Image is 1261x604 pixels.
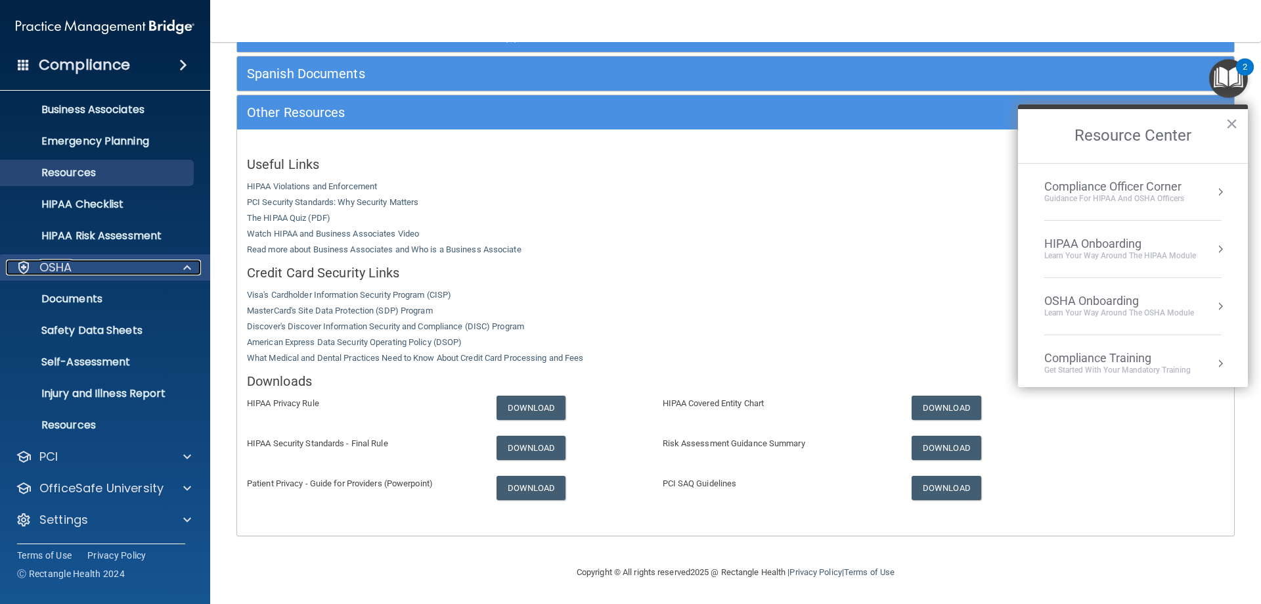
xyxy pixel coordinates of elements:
[1044,351,1191,365] div: Compliance Training
[1209,59,1248,98] button: Open Resource Center, 2 new notifications
[1044,250,1196,262] div: Learn Your Way around the HIPAA module
[9,419,188,432] p: Resources
[9,324,188,337] p: Safety Data Sheets
[247,337,462,347] a: American Express Data Security Operating Policy (DSOP)
[1044,365,1191,376] div: Get Started with your mandatory training
[16,480,191,496] a: OfficeSafe University
[1018,105,1248,387] div: Resource Center
[9,229,188,243] p: HIPAA Risk Assessment
[9,387,188,400] p: Injury and Illness Report
[16,14,194,40] img: PMB logo
[247,105,975,120] h5: Other Resources
[9,356,188,369] p: Self-Assessment
[87,549,146,562] a: Privacy Policy
[663,436,893,452] p: Risk Assessment Guidance Summary
[9,198,188,211] p: HIPAA Checklist
[39,512,88,528] p: Settings
[9,292,188,306] p: Documents
[789,567,841,577] a: Privacy Policy
[39,480,164,496] p: OfficeSafe University
[912,476,981,500] a: Download
[247,229,419,239] a: Watch HIPAA and Business Associates Video
[39,449,58,465] p: PCI
[1044,193,1184,204] div: Guidance for HIPAA and OSHA Officers
[247,213,330,223] a: The HIPAA Quiz (PDF)
[247,476,477,492] p: Patient Privacy - Guide for Providers (Powerpoint)
[247,306,433,315] a: MasterCard's Site Data Protection (SDP) Program
[497,436,566,460] a: Download
[16,512,191,528] a: Settings
[247,436,477,452] p: HIPAA Security Standards - Final Rule
[247,321,524,331] a: Discover's Discover Information Security and Compliance (DISC) Program
[497,476,566,500] a: Download
[247,353,583,363] a: What Medical and Dental Practices Need to Know About Credit Card Processing and Fees
[247,396,477,411] p: HIPAA Privacy Rule
[663,396,893,411] p: HIPAA Covered Entity Chart
[1044,179,1184,194] div: Compliance Officer Corner
[1034,511,1245,563] iframe: Drift Widget Chat Controller
[1226,113,1238,134] button: Close
[247,244,521,254] a: Read more about Business Associates and Who is a Business Associate
[247,374,1224,388] h5: Downloads
[1044,237,1196,251] div: HIPAA Onboarding
[496,551,975,593] div: Copyright © All rights reserved 2025 @ Rectangle Health | |
[247,181,377,191] a: HIPAA Violations and Enforcement
[247,266,1224,280] h5: Credit Card Security Links
[9,103,188,116] p: Business Associates
[247,290,451,300] a: Visa's Cardholder Information Security Program (CISP)
[17,549,72,562] a: Terms of Use
[247,66,975,81] h5: Spanish Documents
[9,166,188,179] p: Resources
[39,260,72,275] p: OSHA
[1044,294,1194,308] div: OSHA Onboarding
[16,260,191,275] a: OSHA
[247,63,1224,84] a: Spanish Documents
[663,476,893,492] p: PCI SAQ Guidelines
[912,396,981,420] a: Download
[247,157,1224,172] h5: Useful Links
[912,436,981,460] a: Download
[247,28,975,42] h5: For The HIPAA Privacy and Security Officer (s)
[39,56,130,74] h4: Compliance
[16,449,191,465] a: PCI
[844,567,895,577] a: Terms of Use
[17,567,125,580] span: Ⓒ Rectangle Health 2024
[1044,308,1194,319] div: Learn your way around the OSHA module
[1243,67,1247,84] div: 2
[247,102,1224,123] a: Other Resources
[497,396,566,420] a: Download
[247,197,418,207] a: PCI Security Standards: Why Security Matters
[1018,109,1248,163] h2: Resource Center
[9,135,188,148] p: Emergency Planning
